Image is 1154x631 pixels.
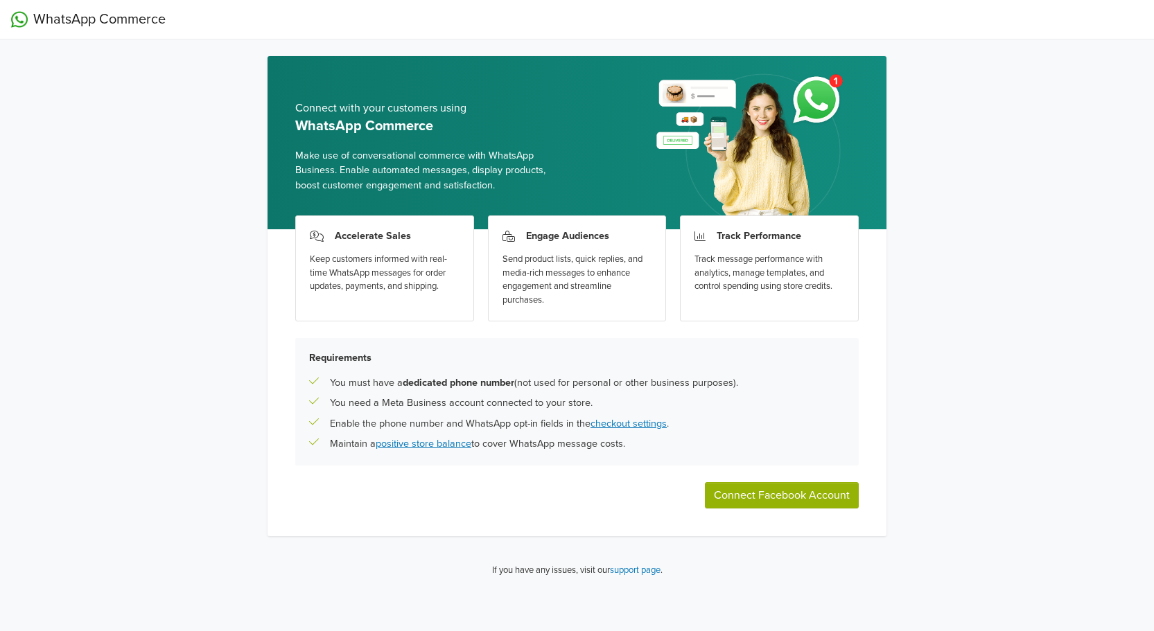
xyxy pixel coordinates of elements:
[11,11,28,28] img: WhatsApp
[717,230,801,242] h3: Track Performance
[330,396,593,411] p: You need a Meta Business account connected to your store.
[295,148,566,193] span: Make use of conversational commerce with WhatsApp Business. Enable automated messages, display pr...
[33,9,166,30] span: WhatsApp Commerce
[376,438,471,450] a: positive store balance
[309,352,845,364] h5: Requirements
[330,436,625,452] p: Maintain a to cover WhatsApp message costs.
[330,416,669,432] p: Enable the phone number and WhatsApp opt-in fields in the .
[502,253,652,307] div: Send product lists, quick replies, and media-rich messages to enhance engagement and streamline p...
[330,375,738,391] p: You must have a (not used for personal or other business purposes).
[295,102,566,115] h5: Connect with your customers using
[610,565,661,576] a: support page
[705,482,859,508] button: Connect Facebook Account
[310,253,460,294] div: Keep customers informed with real-time WhatsApp messages for order updates, payments, and shipping.
[591,418,667,429] a: checkout settings
[645,66,859,229] img: whatsapp_setup_banner
[335,230,411,242] h3: Accelerate Sales
[492,564,663,578] p: If you have any issues, visit our .
[526,230,609,242] h3: Engage Audiences
[403,377,514,389] b: dedicated phone number
[694,253,844,294] div: Track message performance with analytics, manage templates, and control spending using store cred...
[295,118,566,134] h5: WhatsApp Commerce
